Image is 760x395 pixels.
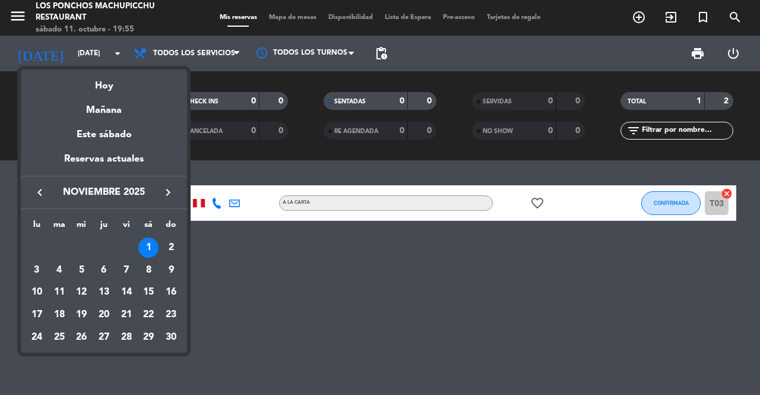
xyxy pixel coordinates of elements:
div: 20 [94,305,114,325]
td: 26 de noviembre de 2025 [70,326,93,349]
td: 21 de noviembre de 2025 [115,304,138,326]
div: Reservas actuales [21,151,187,176]
td: 28 de noviembre de 2025 [115,326,138,349]
td: 5 de noviembre de 2025 [70,259,93,282]
div: 7 [116,260,137,280]
div: 5 [71,260,91,280]
td: 23 de noviembre de 2025 [160,304,182,326]
td: 27 de noviembre de 2025 [93,326,115,349]
td: 16 de noviembre de 2025 [160,281,182,304]
td: 29 de noviembre de 2025 [138,326,160,349]
div: Hoy [21,69,187,94]
div: Este sábado [21,118,187,151]
div: 16 [161,282,181,302]
td: 6 de noviembre de 2025 [93,259,115,282]
div: 11 [49,282,69,302]
button: keyboard_arrow_left [29,185,50,200]
td: 1 de noviembre de 2025 [138,236,160,259]
div: 6 [94,260,114,280]
th: miércoles [70,218,93,236]
td: NOV. [26,236,138,259]
button: keyboard_arrow_right [157,185,179,200]
div: 28 [116,327,137,347]
td: 25 de noviembre de 2025 [48,326,71,349]
td: 9 de noviembre de 2025 [160,259,182,282]
td: 17 de noviembre de 2025 [26,304,48,326]
td: 2 de noviembre de 2025 [160,236,182,259]
td: 8 de noviembre de 2025 [138,259,160,282]
div: 21 [116,305,137,325]
div: 17 [27,305,47,325]
div: 15 [138,282,159,302]
div: 2 [161,238,181,258]
td: 30 de noviembre de 2025 [160,326,182,349]
th: martes [48,218,71,236]
td: 15 de noviembre de 2025 [138,281,160,304]
div: 26 [71,327,91,347]
td: 10 de noviembre de 2025 [26,281,48,304]
div: 30 [161,327,181,347]
div: 4 [49,260,69,280]
td: 7 de noviembre de 2025 [115,259,138,282]
td: 24 de noviembre de 2025 [26,326,48,349]
div: 8 [138,260,159,280]
div: 10 [27,282,47,302]
div: 24 [27,327,47,347]
div: 18 [49,305,69,325]
td: 3 de noviembre de 2025 [26,259,48,282]
div: 13 [94,282,114,302]
td: 20 de noviembre de 2025 [93,304,115,326]
td: 13 de noviembre de 2025 [93,281,115,304]
div: 12 [71,282,91,302]
td: 11 de noviembre de 2025 [48,281,71,304]
td: 12 de noviembre de 2025 [70,281,93,304]
td: 22 de noviembre de 2025 [138,304,160,326]
div: 14 [116,282,137,302]
th: viernes [115,218,138,236]
th: lunes [26,218,48,236]
td: 19 de noviembre de 2025 [70,304,93,326]
div: 1 [138,238,159,258]
div: 29 [138,327,159,347]
div: Mañana [21,94,187,118]
th: domingo [160,218,182,236]
div: 23 [161,305,181,325]
div: 19 [71,305,91,325]
span: noviembre 2025 [50,185,157,200]
div: 25 [49,327,69,347]
div: 22 [138,305,159,325]
th: sábado [138,218,160,236]
div: 27 [94,327,114,347]
th: jueves [93,218,115,236]
div: 9 [161,260,181,280]
i: keyboard_arrow_left [33,185,47,200]
td: 14 de noviembre de 2025 [115,281,138,304]
td: 4 de noviembre de 2025 [48,259,71,282]
div: 3 [27,260,47,280]
i: keyboard_arrow_right [161,185,175,200]
td: 18 de noviembre de 2025 [48,304,71,326]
